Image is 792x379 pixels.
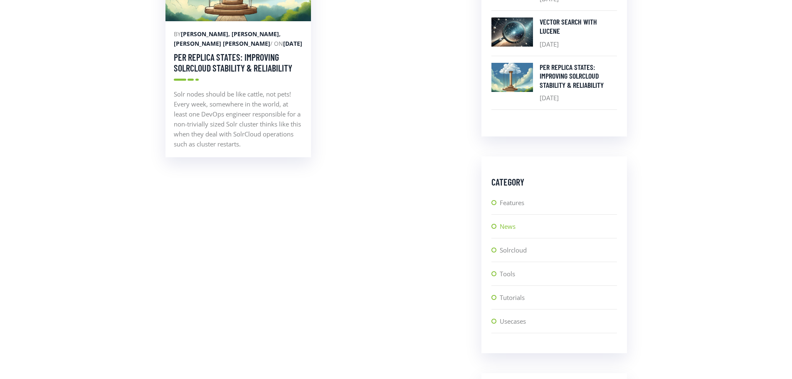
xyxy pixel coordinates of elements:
a: Features [500,198,617,214]
p: Solr nodes should be like cattle, not pets! Every week, somewhere in the world, at least one DevO... [174,89,303,149]
a: Tools [500,269,617,285]
img: vector_search_with_lucene_post_image.jpg [491,17,533,47]
div: by / on [174,30,303,48]
a: Tutorials [500,292,617,309]
h4: Category [491,176,617,187]
a: Solrcloud [500,245,617,262]
strong: [PERSON_NAME], [PERSON_NAME], [PERSON_NAME] [PERSON_NAME] [174,30,281,47]
a: Per Replica States: Improving SolrCloud stability & reliability [174,52,292,73]
a: Per Replica States: Improving SolrCloud stability & reliability [540,63,617,90]
a: Vector Search with Lucene [540,17,617,35]
strong: [DATE] [283,40,302,47]
a: News [500,221,617,238]
img: solr_cloud_stability_and_reliability.jpg [491,63,533,92]
div: [DATE] [540,63,617,103]
div: [DATE] [540,17,617,49]
a: Usecases [500,316,617,333]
